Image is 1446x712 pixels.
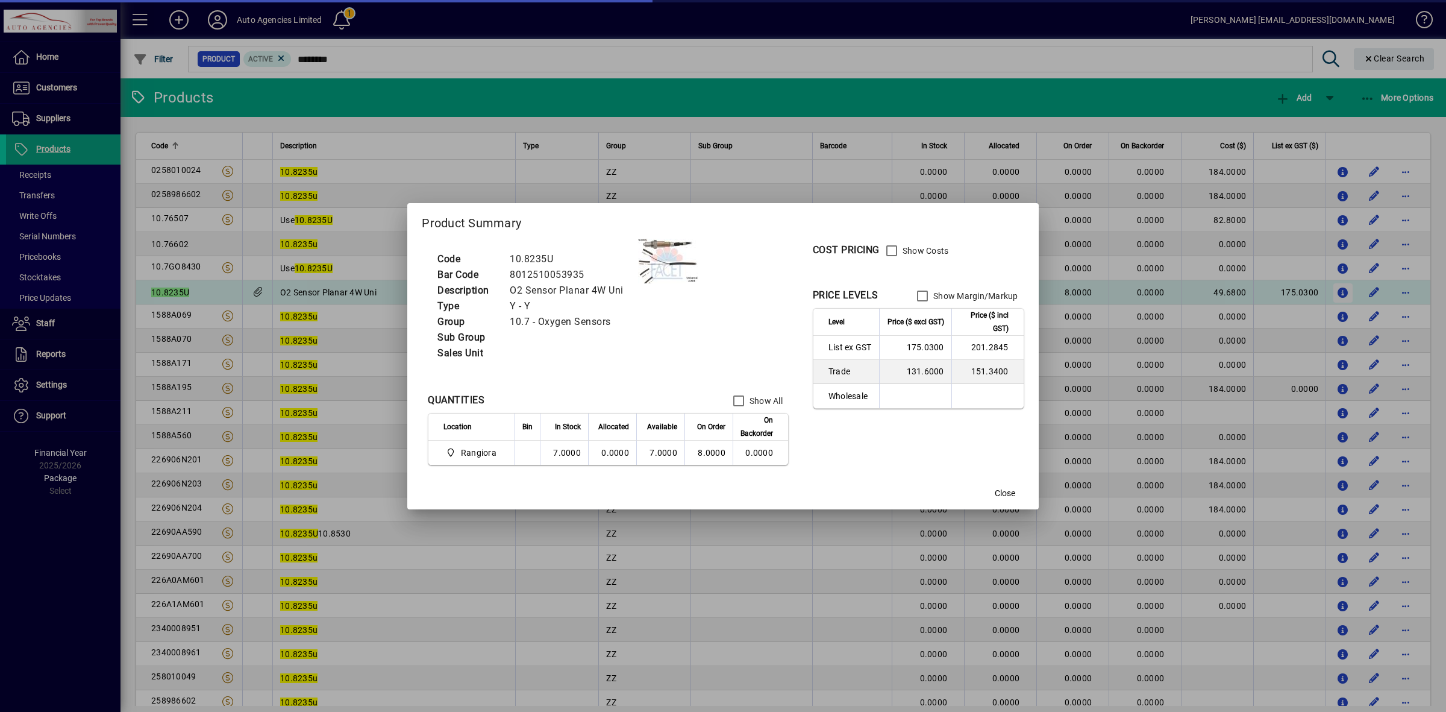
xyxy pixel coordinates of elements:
[636,441,684,465] td: 7.0000
[431,283,504,298] td: Description
[588,441,636,465] td: 0.0000
[931,290,1018,302] label: Show Margin/Markup
[813,288,878,303] div: PRICE LEVELS
[443,420,472,433] span: Location
[887,315,944,329] span: Price ($ excl GST)
[504,283,638,298] td: O2 Sensor Planar 4W Uni
[740,414,773,440] span: On Backorder
[828,390,872,402] span: Wholesale
[555,420,581,433] span: In Stock
[647,420,677,433] span: Available
[407,203,1038,238] h2: Product Summary
[431,267,504,283] td: Bar Code
[879,360,951,384] td: 131.6000
[879,336,951,360] td: 175.0300
[813,243,880,257] div: COST PRICING
[733,441,788,465] td: 0.0000
[431,298,504,314] td: Type
[697,420,725,433] span: On Order
[959,309,1009,335] span: Price ($ incl GST)
[828,315,845,329] span: Level
[951,336,1024,360] td: 201.2845
[428,393,484,408] div: QUANTITIES
[747,395,783,407] label: Show All
[951,360,1024,384] td: 151.3400
[431,345,504,361] td: Sales Unit
[504,298,638,314] td: Y - Y
[900,245,949,257] label: Show Costs
[431,330,504,345] td: Sub Group
[598,420,629,433] span: Allocated
[540,441,588,465] td: 7.0000
[828,341,872,353] span: List ex GST
[461,447,496,459] span: Rangiora
[504,251,638,267] td: 10.8235U
[986,483,1024,505] button: Close
[522,420,533,433] span: Bin
[443,446,501,460] span: Rangiora
[698,448,725,458] span: 8.0000
[431,251,504,267] td: Code
[828,365,872,377] span: Trade
[638,239,698,283] img: contain
[504,267,638,283] td: 8012510053935
[995,487,1015,500] span: Close
[431,314,504,330] td: Group
[504,314,638,330] td: 10.7 - Oxygen Sensors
